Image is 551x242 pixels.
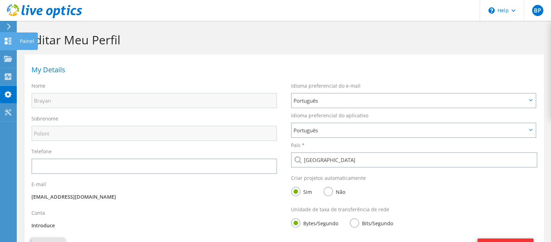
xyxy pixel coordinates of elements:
[291,187,312,196] label: Sim
[291,206,389,213] label: Unidade de taxa de transferência de rede
[28,32,537,47] h1: Editar Meu Perfil
[488,7,495,14] svg: \n
[291,175,366,182] label: Criar projetos automaticamente
[31,193,277,201] p: [EMAIL_ADDRESS][DOMAIN_NAME]
[291,218,338,227] label: Bytes/Segundo
[31,148,52,155] label: Telefone
[31,66,534,73] h1: My Details
[293,126,526,134] span: Português
[350,218,393,227] label: Bits/Segundo
[31,181,46,188] label: E-mail
[532,5,543,16] span: BP
[31,210,45,217] label: Conta
[291,142,305,149] label: País *
[31,82,45,89] label: Nome
[291,82,361,89] label: Idioma preferencial do e-mail
[31,115,58,122] label: Sobrenome
[291,112,368,119] label: Idioma preferencial do aplicativo
[16,32,38,50] div: Painel
[293,96,526,105] span: Português
[324,187,345,196] label: Não
[31,222,277,229] p: Introduce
